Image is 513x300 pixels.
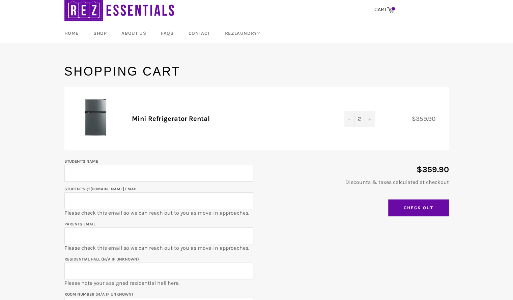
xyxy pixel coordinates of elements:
[412,115,442,122] span: $359.90
[64,159,98,164] label: Student's Name
[371,3,398,17] a: CART
[365,111,375,127] button: Increase quantity
[64,255,253,287] p: Please note your assigned residential hall here.
[260,179,449,186] p: Discounts & taxes calculated at checkout
[64,222,95,226] label: Parents email
[64,292,133,297] label: Room Number (N/A if unknown)
[64,185,253,217] p: Please check this email so we can reach out to you as move-in approaches.
[132,115,210,122] a: Mini Refrigerator Rental
[260,164,449,175] p: $359.90
[75,98,115,138] img: Mini Refrigerator Rental
[154,23,180,43] a: FAQs
[115,23,153,43] a: About Us
[87,23,113,43] a: Shop
[64,187,137,191] label: Student's @[DOMAIN_NAME] email
[182,23,217,43] a: Contact
[58,23,85,43] a: Home
[64,220,253,252] p: Please check this email so we can reach out to you as move-in approaches.
[388,199,449,216] input: Check Out
[64,63,449,80] h1: Shopping Cart
[344,111,354,127] button: Decrease quantity
[64,257,139,262] label: Residential Hall (N/A if unknown)
[218,23,267,43] a: RezLaundry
